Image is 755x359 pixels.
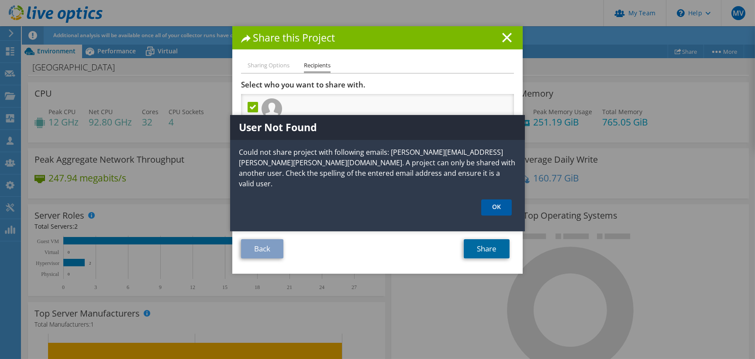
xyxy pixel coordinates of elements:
[481,199,512,216] a: OK
[241,33,514,43] h1: Share this Project
[230,147,525,189] p: Could not share project with following emails: [PERSON_NAME][EMAIL_ADDRESS][PERSON_NAME][PERSON_N...
[304,60,331,73] li: Recipients
[262,98,282,119] img: user.png
[248,60,290,71] li: Sharing Options
[241,80,514,90] h3: Select who you want to share with.
[230,115,525,140] h1: User Not Found
[464,239,510,258] a: Share
[241,239,283,258] a: Back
